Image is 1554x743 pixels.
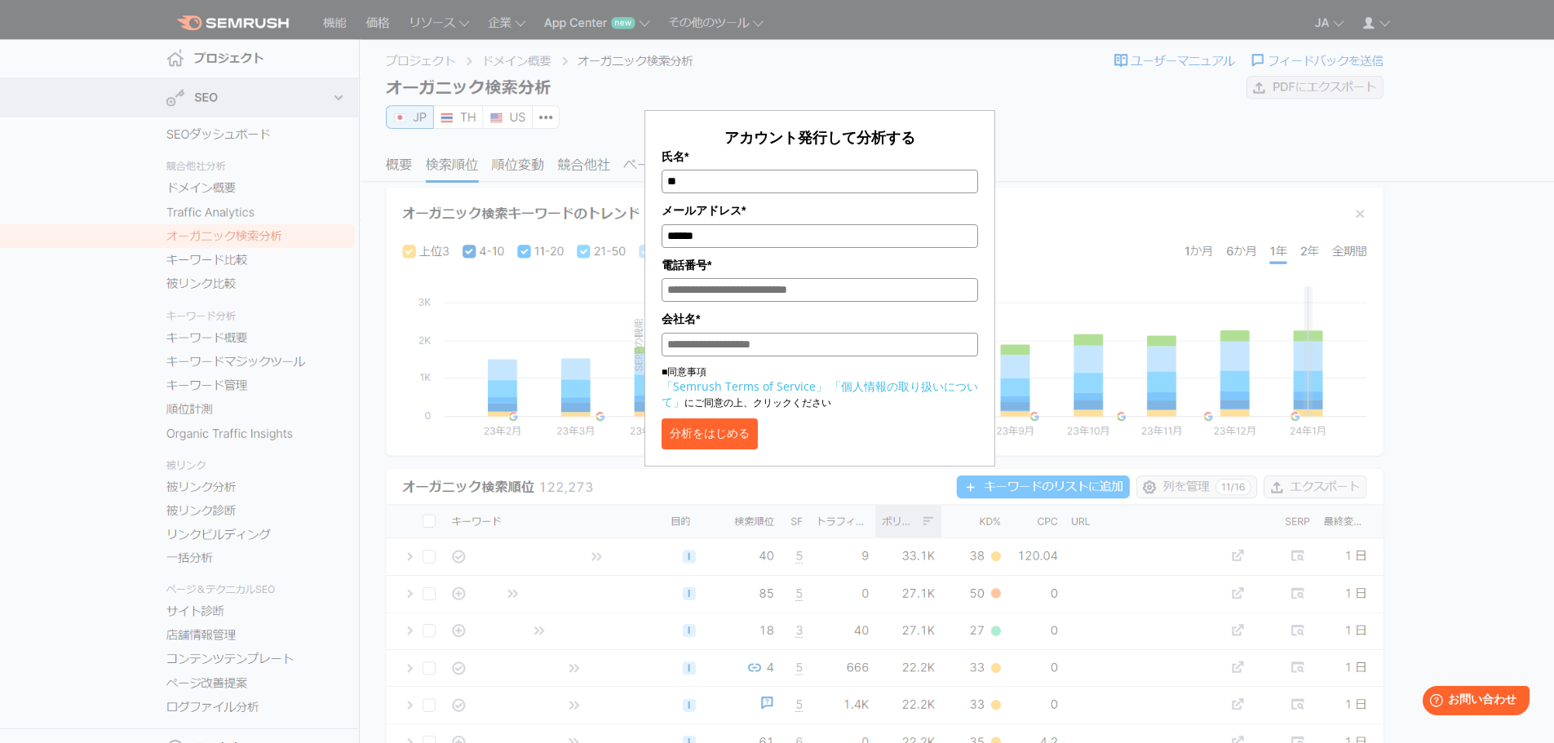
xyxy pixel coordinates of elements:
[724,127,915,147] span: アカウント発行して分析する
[662,378,978,409] a: 「個人情報の取り扱いについて」
[662,201,978,219] label: メールアドレス*
[662,378,827,394] a: 「Semrush Terms of Service」
[1409,679,1536,725] iframe: Help widget launcher
[662,256,978,274] label: 電話番号*
[662,418,758,449] button: 分析をはじめる
[662,365,978,410] p: ■同意事項 にご同意の上、クリックください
